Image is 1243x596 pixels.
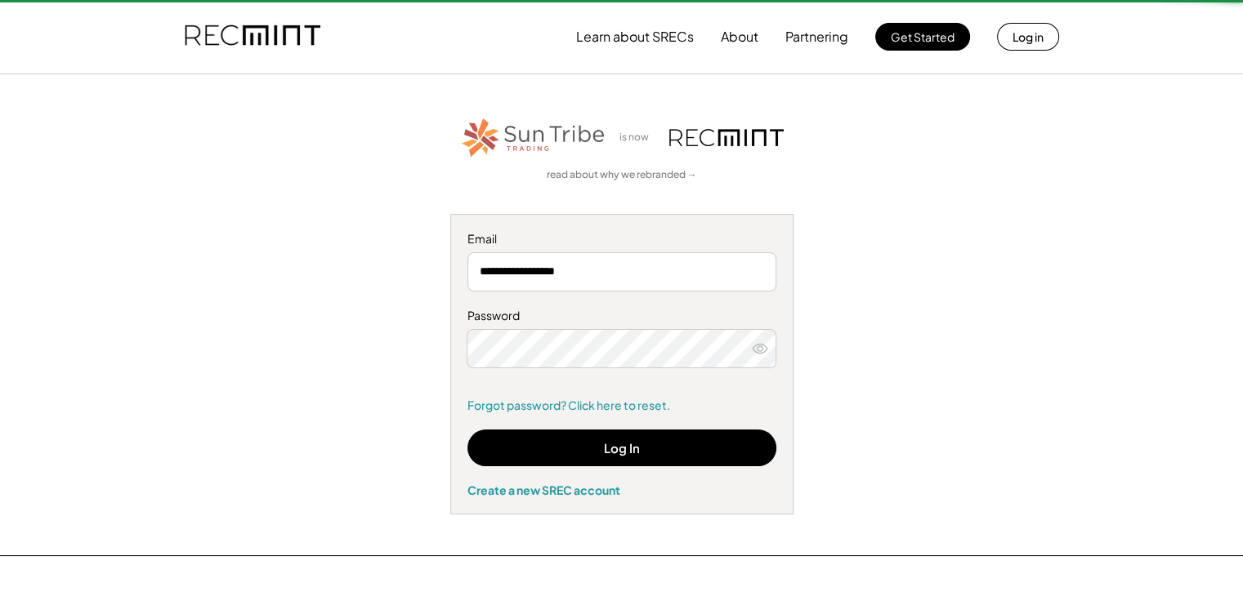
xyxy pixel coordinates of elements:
div: Create a new SREC account [467,483,776,497]
a: Forgot password? Click here to reset. [467,398,776,414]
button: Log In [467,429,776,466]
img: recmint-logotype%403x.png [669,129,784,146]
img: STT_Horizontal_Logo%2B-%2BColor.png [460,115,607,160]
button: Get Started [875,23,970,51]
button: Partnering [785,20,848,53]
div: Password [467,308,776,324]
button: Learn about SRECs [576,20,694,53]
button: About [721,20,758,53]
img: recmint-logotype%403x.png [185,9,320,64]
a: read about why we rebranded → [547,168,697,182]
div: Email [467,231,776,247]
button: Log in [997,23,1059,51]
div: is now [615,131,661,145]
